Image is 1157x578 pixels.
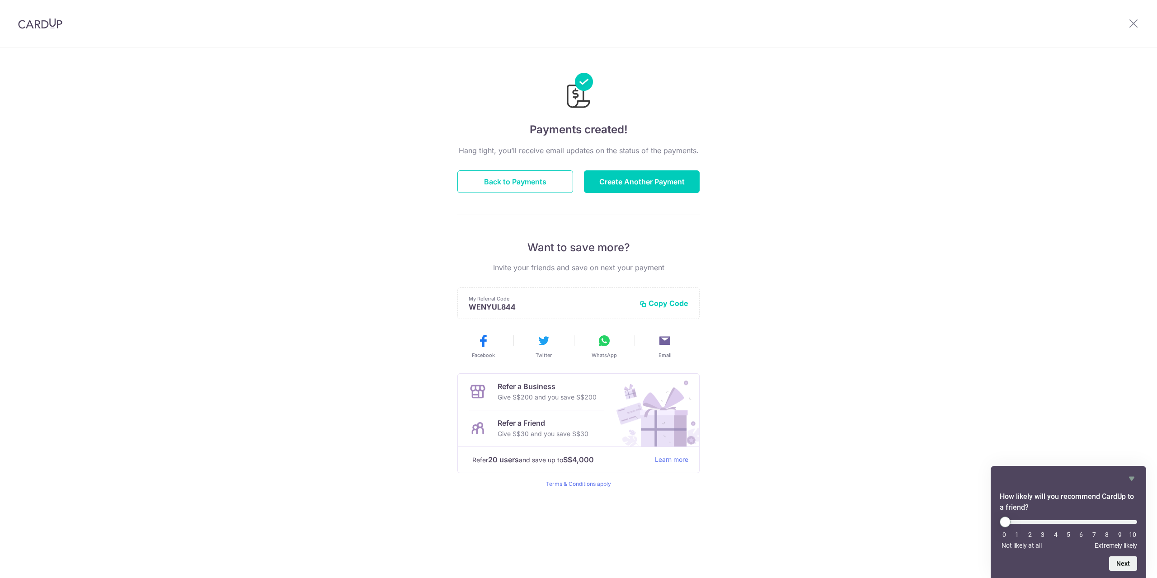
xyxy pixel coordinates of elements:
[1064,531,1073,538] li: 5
[1000,491,1137,513] h2: How likely will you recommend CardUp to a friend? Select an option from 0 to 10, with 0 being Not...
[1038,531,1047,538] li: 3
[469,302,632,311] p: WENYUL844
[469,295,632,302] p: My Referral Code
[457,262,700,273] p: Invite your friends and save on next your payment
[578,334,631,359] button: WhatsApp
[1002,542,1042,549] span: Not likely at all
[658,352,672,359] span: Email
[498,381,597,392] p: Refer a Business
[638,334,691,359] button: Email
[564,73,593,111] img: Payments
[1109,556,1137,571] button: Next question
[1025,531,1035,538] li: 2
[457,170,573,193] button: Back to Payments
[640,299,688,308] button: Copy Code
[456,334,510,359] button: Facebook
[592,352,617,359] span: WhatsApp
[1000,517,1137,549] div: How likely will you recommend CardUp to a friend? Select an option from 0 to 10, with 0 being Not...
[1000,531,1009,538] li: 0
[1128,531,1137,538] li: 10
[1102,531,1111,538] li: 8
[1000,473,1137,571] div: How likely will you recommend CardUp to a friend? Select an option from 0 to 10, with 0 being Not...
[472,454,648,465] p: Refer and save up to
[1115,531,1124,538] li: 9
[1012,531,1021,538] li: 1
[472,352,495,359] span: Facebook
[536,352,552,359] span: Twitter
[498,418,588,428] p: Refer a Friend
[457,145,700,156] p: Hang tight, you’ll receive email updates on the status of the payments.
[1077,531,1086,538] li: 6
[655,454,688,465] a: Learn more
[1090,531,1099,538] li: 7
[18,18,62,29] img: CardUp
[498,428,588,439] p: Give S$30 and you save S$30
[563,454,594,465] strong: S$4,000
[488,454,519,465] strong: 20 users
[1051,531,1060,538] li: 4
[546,480,611,487] a: Terms & Conditions apply
[1126,473,1137,484] button: Hide survey
[608,374,699,446] img: Refer
[498,392,597,403] p: Give S$200 and you save S$200
[517,334,570,359] button: Twitter
[1095,542,1137,549] span: Extremely likely
[457,240,700,255] p: Want to save more?
[457,122,700,138] h4: Payments created!
[584,170,700,193] button: Create Another Payment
